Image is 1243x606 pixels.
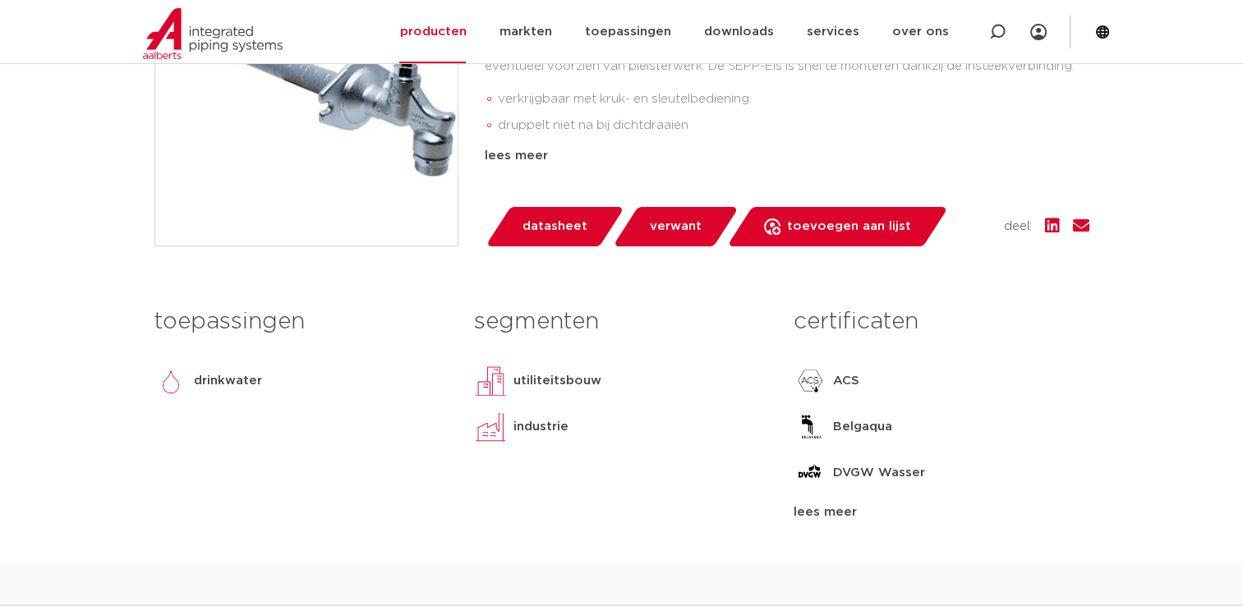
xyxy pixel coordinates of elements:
[474,365,507,397] img: utiliteitsbouw
[794,365,826,397] img: ACS
[794,411,826,443] img: Belgaqua
[1004,217,1032,236] span: deel:
[474,411,507,443] img: industrie
[485,146,1089,166] div: lees meer
[154,365,187,397] img: drinkwater
[498,112,1089,139] li: druppelt niet na bij dichtdraaien
[485,207,624,246] a: datasheet
[154,305,449,338] h3: toepassingen
[523,213,587,240] span: datasheet
[194,371,262,391] p: drinkwater
[498,86,1089,112] li: verkrijgbaar met kruk- en sleutelbediening.
[833,371,859,391] p: ACS
[794,305,1089,338] h3: certificaten
[513,371,601,391] p: utiliteitsbouw
[794,457,826,489] img: DVGW Wasser
[474,305,769,338] h3: segmenten
[787,213,911,240] span: toevoegen aan lijst
[794,503,1089,522] div: lees meer
[833,463,925,483] p: DVGW Wasser
[650,213,702,240] span: verwant
[498,139,1089,165] li: eenvoudige en snelle montage dankzij insteekverbinding
[833,417,892,437] p: Belgaqua
[612,207,739,246] a: verwant
[513,417,569,437] p: industrie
